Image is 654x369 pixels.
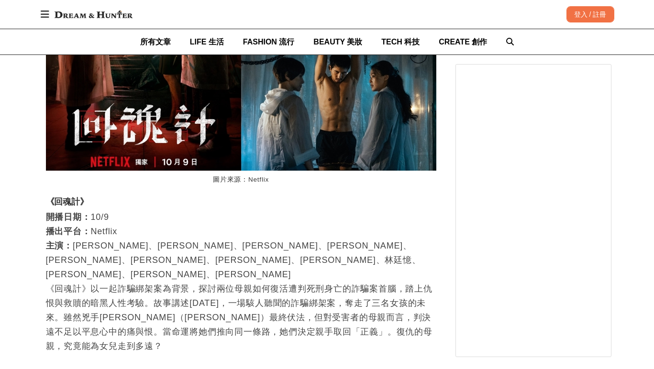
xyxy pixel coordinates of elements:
[140,38,171,46] span: 所有文章
[439,38,487,46] span: CREATE 創作
[46,212,91,222] strong: 開播日期：
[381,38,420,46] span: TECH 科技
[381,29,420,54] a: TECH 科技
[566,6,614,22] div: 登入 / 註冊
[46,241,73,250] strong: 主演：
[190,38,224,46] span: LIFE 生活
[46,227,91,236] strong: 播出平台：
[190,29,224,54] a: LIFE 生活
[140,29,171,54] a: 所有文章
[46,197,89,206] strong: 《回魂計》
[313,29,362,54] a: BEAUTY 美妝
[46,171,436,189] figcaption: 圖片來源：Netflix
[243,29,295,54] a: FASHION 流行
[243,38,295,46] span: FASHION 流行
[46,210,436,353] p: 10/9 Netflix [PERSON_NAME]、[PERSON_NAME]、[PERSON_NAME]、[PERSON_NAME]、[PERSON_NAME]、[PERSON_NAME]、...
[313,38,362,46] span: BEAUTY 美妝
[439,29,487,54] a: CREATE 創作
[50,6,137,23] img: Dream & Hunter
